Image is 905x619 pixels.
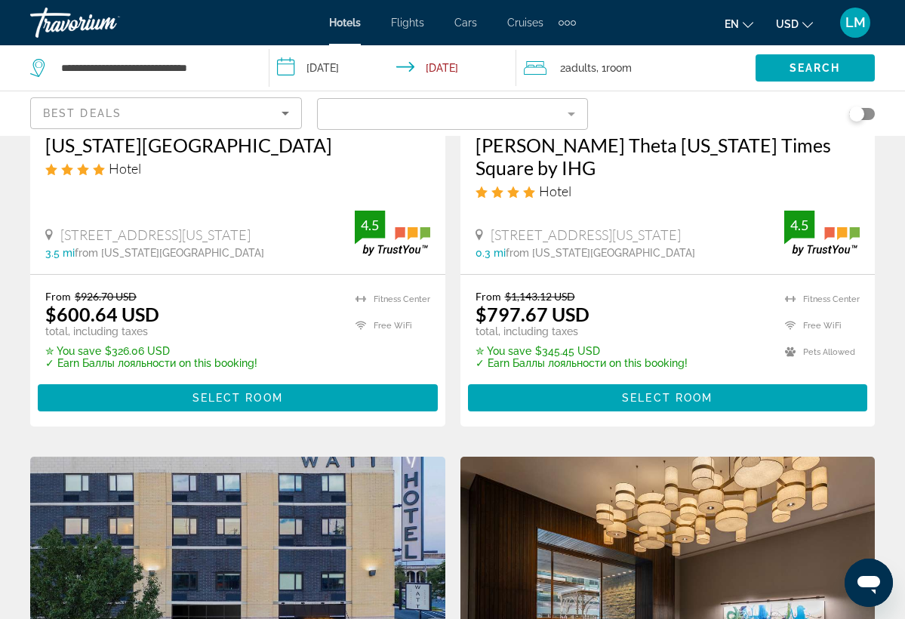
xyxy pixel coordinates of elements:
[476,183,860,199] div: 4 star Hotel
[45,303,159,325] ins: $600.64 USD
[192,392,283,404] span: Select Room
[845,559,893,607] iframe: Button to launch messaging window
[38,384,438,411] button: Select Room
[317,97,589,131] button: Filter
[476,290,501,303] span: From
[45,345,101,357] span: ✮ You save
[60,226,251,243] span: [STREET_ADDRESS][US_STATE]
[507,17,543,29] a: Cruises
[491,226,681,243] span: [STREET_ADDRESS][US_STATE]
[45,357,257,369] p: ✓ Earn Баллы лояльности on this booking!
[756,54,875,82] button: Search
[790,62,841,74] span: Search
[476,303,589,325] ins: $797.67 USD
[606,62,632,74] span: Room
[784,216,814,234] div: 4.5
[391,17,424,29] a: Flights
[560,57,596,79] span: 2
[38,387,438,404] a: Select Room
[329,17,361,29] a: Hotels
[845,15,866,30] span: LM
[45,247,75,259] span: 3.5 mi
[622,392,713,404] span: Select Room
[476,134,860,179] a: [PERSON_NAME] Theta [US_STATE] Times Square by IHG
[355,211,430,255] img: trustyou-badge.svg
[454,17,477,29] a: Cars
[468,384,868,411] button: Select Room
[30,3,181,42] a: Travorium
[596,57,632,79] span: , 1
[476,345,531,357] span: ✮ You save
[777,290,860,309] li: Fitness Center
[516,45,756,91] button: Travelers: 2 adults, 0 children
[476,357,688,369] p: ✓ Earn Баллы лояльности on this booking!
[559,11,576,35] button: Extra navigation items
[476,247,506,259] span: 0.3 mi
[777,343,860,362] li: Pets Allowed
[725,18,739,30] span: en
[565,62,596,74] span: Adults
[539,183,571,199] span: Hotel
[269,45,516,91] button: Check-in date: Dec 15, 2025 Check-out date: Dec 17, 2025
[836,7,875,38] button: User Menu
[776,13,813,35] button: Change currency
[75,247,264,259] span: from [US_STATE][GEOGRAPHIC_DATA]
[45,345,257,357] p: $326.06 USD
[838,107,875,121] button: Toggle map
[776,18,799,30] span: USD
[75,290,137,303] del: $926.70 USD
[348,316,430,335] li: Free WiFi
[476,325,688,337] p: total, including taxes
[355,216,385,234] div: 4.5
[43,104,289,122] mat-select: Sort by
[777,316,860,335] li: Free WiFi
[505,290,575,303] del: $1,143.12 USD
[45,134,430,156] a: [US_STATE][GEOGRAPHIC_DATA]
[348,290,430,309] li: Fitness Center
[784,211,860,255] img: trustyou-badge.svg
[45,325,257,337] p: total, including taxes
[725,13,753,35] button: Change language
[468,387,868,404] a: Select Room
[45,290,71,303] span: From
[476,345,688,357] p: $345.45 USD
[43,107,122,119] span: Best Deals
[506,247,695,259] span: from [US_STATE][GEOGRAPHIC_DATA]
[45,160,430,177] div: 4 star Hotel
[109,160,141,177] span: Hotel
